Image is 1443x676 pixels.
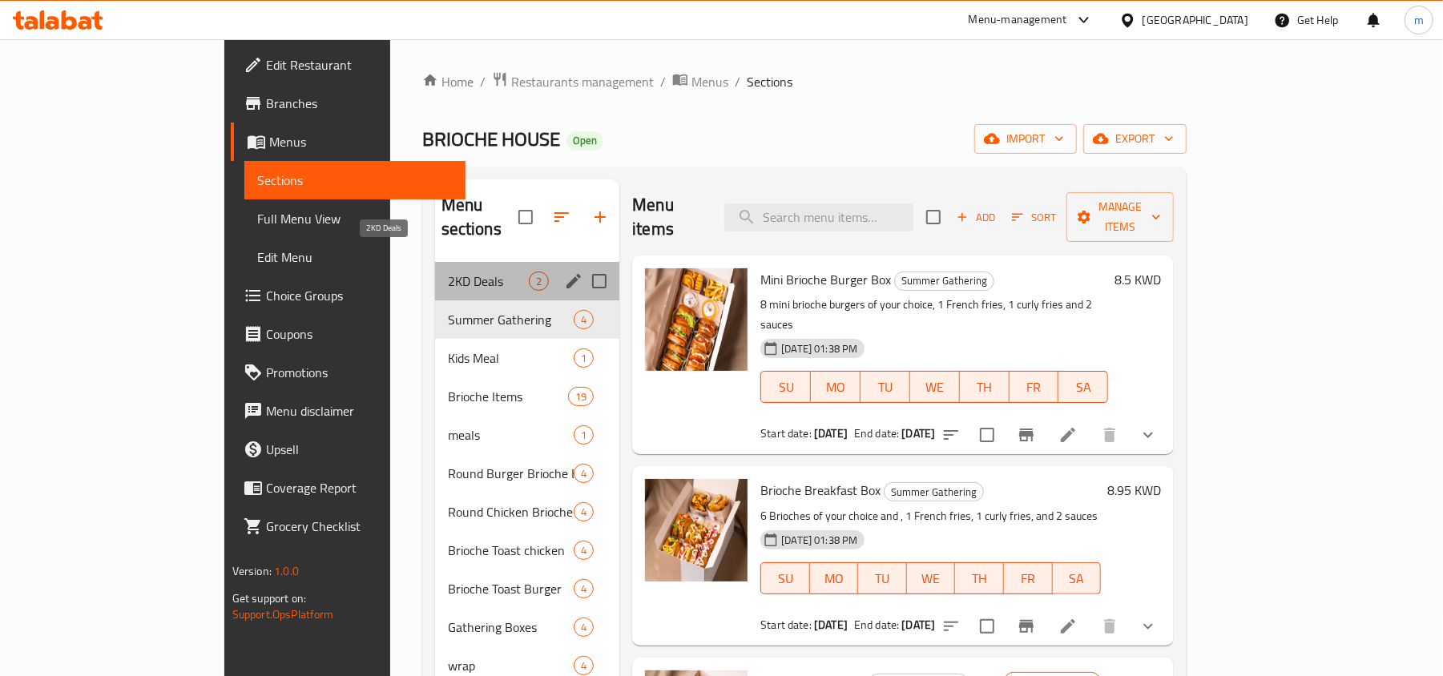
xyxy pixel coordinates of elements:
button: import [974,124,1077,154]
span: Get support on: [232,588,306,609]
button: MO [810,562,859,594]
span: import [987,129,1064,149]
div: Brioche Toast Burger [448,579,574,598]
p: 8 mini brioche burgers of your choice, 1 French fries, 1 curly fries and 2 sauces [760,295,1108,335]
button: SU [760,562,809,594]
div: Summer Gathering4 [435,300,620,339]
span: Round Burger Brioche Bun [448,464,574,483]
div: Brioche Items19 [435,377,620,416]
span: Brioche Items [448,387,568,406]
span: BRIOCHE HOUSE [422,121,560,157]
button: WE [910,371,960,403]
span: End date: [854,423,899,444]
a: Grocery Checklist [231,507,466,545]
b: [DATE] [902,423,936,444]
span: Brioche Toast chicken [448,541,574,560]
img: Brioche Breakfast Box [645,479,748,581]
button: TH [955,562,1004,594]
span: MO [816,567,852,590]
span: Edit Menu [257,247,453,267]
span: Manage items [1079,197,1161,237]
span: 4 [574,543,593,558]
nav: breadcrumb [422,71,1187,92]
a: Full Menu View [244,199,466,238]
div: items [568,387,594,406]
button: SU [760,371,811,403]
div: items [574,502,594,521]
span: 2KD Deals [448,272,529,291]
button: Add section [581,198,619,236]
span: Menu disclaimer [266,401,453,420]
span: WE [913,567,949,590]
span: Start date: [760,614,812,635]
div: meals1 [435,416,620,454]
span: Coupons [266,324,453,344]
div: items [529,272,549,291]
div: items [574,464,594,483]
div: [GEOGRAPHIC_DATA] [1143,11,1248,29]
h2: Menu items [632,193,705,241]
a: Edit menu item [1058,617,1078,636]
span: wrap [448,656,574,675]
span: Sort sections [542,198,581,236]
span: 2 [530,274,548,289]
span: Start date: [760,423,812,444]
span: Upsell [266,440,453,459]
span: FR [1016,376,1053,399]
li: / [660,72,666,91]
span: 19 [569,389,593,404]
a: Support.OpsPlatform [232,604,334,625]
span: Grocery Checklist [266,517,453,536]
span: export [1096,129,1174,149]
span: Menus [269,132,453,151]
span: [DATE] 01:38 PM [775,533,864,548]
a: Sections [244,161,466,199]
span: 1 [574,351,593,366]
span: Sort [1012,208,1056,227]
span: TH [966,376,1003,399]
b: [DATE] [902,614,936,635]
button: edit [562,269,586,293]
button: SA [1053,562,1102,594]
span: SU [768,567,803,590]
span: Menus [691,72,728,91]
span: Select all sections [509,200,542,234]
button: show more [1129,607,1167,646]
div: items [574,310,594,329]
span: meals [448,425,574,445]
span: Promotions [266,363,453,382]
span: Sections [747,72,792,91]
button: MO [811,371,861,403]
div: Round Chicken Brioche Bun [448,502,574,521]
b: [DATE] [814,614,848,635]
button: TH [960,371,1010,403]
h6: 8.5 KWD [1114,268,1161,291]
div: Brioche Toast chicken4 [435,531,620,569]
a: Edit Restaurant [231,46,466,84]
span: Summer Gathering [895,272,994,290]
span: MO [817,376,854,399]
div: items [574,425,594,445]
span: Mini Brioche Burger Box [760,268,891,292]
span: Edit Restaurant [266,55,453,74]
div: Summer Gathering [448,310,574,329]
button: SA [1058,371,1108,403]
span: 4 [574,620,593,635]
b: [DATE] [814,423,848,444]
button: TU [858,562,907,594]
p: 6 Brioches of your choice and , 1 French fries, 1 curly fries, and 2 sauces [760,506,1101,526]
span: m [1414,11,1424,29]
button: WE [907,562,956,594]
div: items [574,348,594,368]
div: Open [566,131,603,151]
li: / [735,72,740,91]
button: show more [1129,416,1167,454]
div: Round Burger Brioche Bun4 [435,454,620,493]
div: items [574,579,594,598]
button: Branch-specific-item [1007,416,1046,454]
a: Menus [672,71,728,92]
